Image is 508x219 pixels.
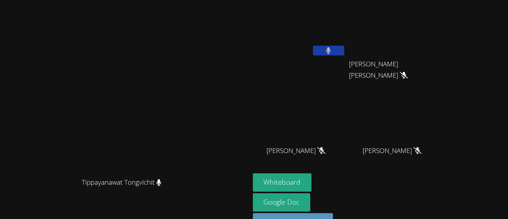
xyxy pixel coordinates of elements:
button: Whiteboard [253,173,312,192]
span: Tippayanawat Tongvichit [82,177,161,188]
span: [PERSON_NAME] [363,145,422,157]
span: [PERSON_NAME] [267,145,326,157]
span: [PERSON_NAME] [PERSON_NAME] [349,59,436,81]
a: Google Doc [253,193,311,212]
